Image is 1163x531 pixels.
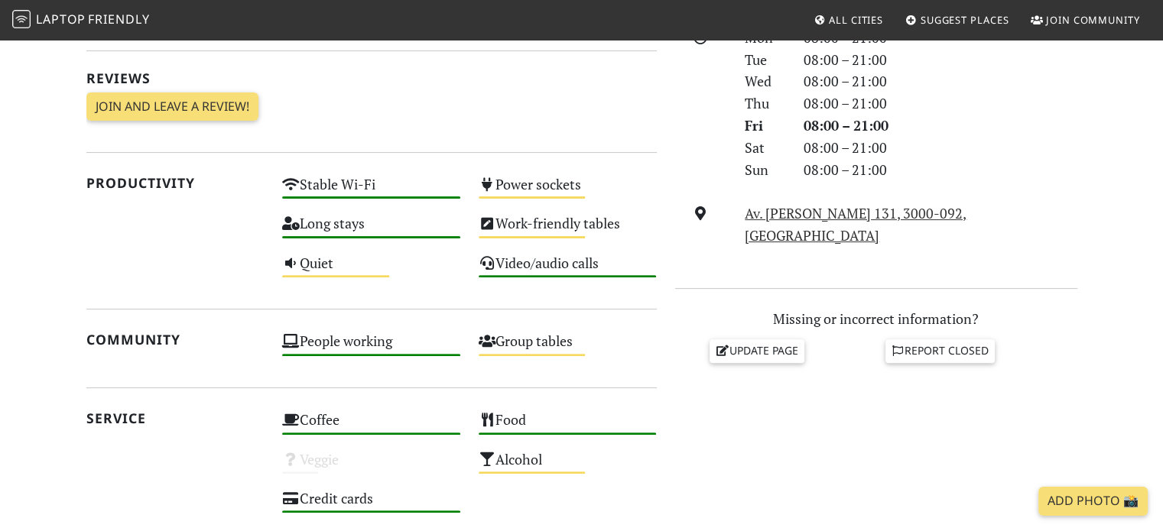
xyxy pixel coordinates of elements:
[273,407,469,446] div: Coffee
[469,251,666,290] div: Video/audio calls
[736,115,794,137] div: Fri
[469,447,666,486] div: Alcohol
[736,159,794,181] div: Sun
[921,13,1009,27] span: Suggest Places
[469,329,666,367] div: Group tables
[794,49,1087,71] div: 08:00 – 21:00
[710,339,804,362] a: Update page
[736,92,794,115] div: Thu
[469,407,666,446] div: Food
[88,11,149,28] span: Friendly
[86,332,265,348] h2: Community
[273,172,469,211] div: Stable Wi-Fi
[675,308,1077,330] p: Missing or incorrect information?
[736,70,794,92] div: Wed
[736,137,794,159] div: Sat
[86,410,265,426] h2: Service
[86,70,657,86] h2: Reviews
[794,115,1087,137] div: 08:00 – 21:00
[794,137,1087,159] div: 08:00 – 21:00
[899,6,1015,34] a: Suggest Places
[736,49,794,71] div: Tue
[86,175,265,191] h2: Productivity
[807,6,889,34] a: All Cities
[273,447,469,486] div: Veggie
[745,204,966,244] a: Av. [PERSON_NAME] 131, 3000-092, [GEOGRAPHIC_DATA]
[36,11,86,28] span: Laptop
[273,251,469,290] div: Quiet
[469,211,666,250] div: Work-friendly tables
[469,172,666,211] div: Power sockets
[794,92,1087,115] div: 08:00 – 21:00
[273,211,469,250] div: Long stays
[794,70,1087,92] div: 08:00 – 21:00
[1025,6,1146,34] a: Join Community
[1046,13,1140,27] span: Join Community
[86,92,258,121] a: Join and leave a review!
[794,159,1087,181] div: 08:00 – 21:00
[885,339,996,362] a: Report closed
[829,13,883,27] span: All Cities
[12,10,31,28] img: LaptopFriendly
[273,329,469,367] div: People working
[1038,487,1148,516] a: Add Photo 📸
[273,486,469,525] div: Credit cards
[12,7,150,34] a: LaptopFriendly LaptopFriendly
